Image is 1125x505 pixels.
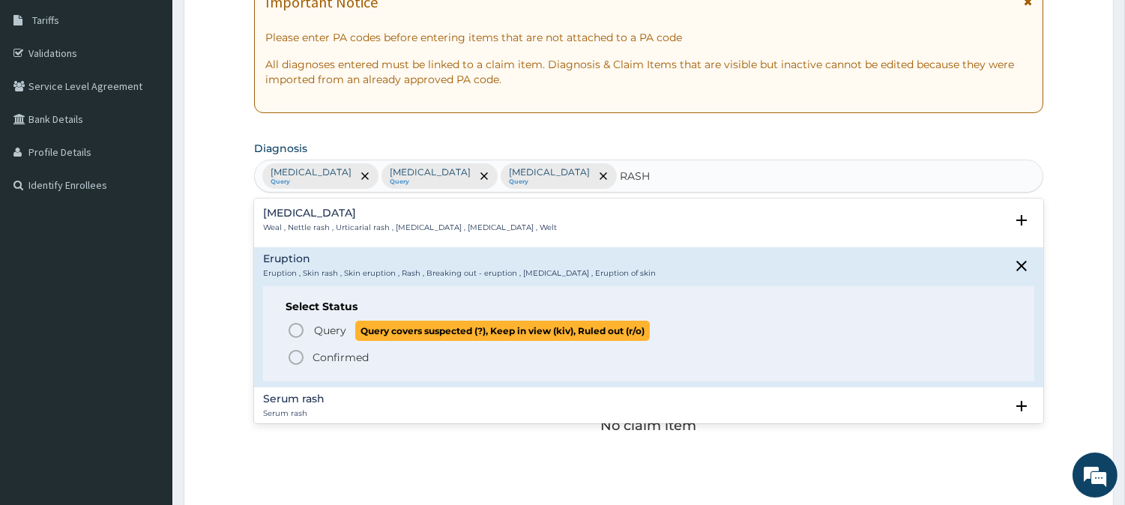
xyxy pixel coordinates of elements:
[390,178,471,186] small: Query
[28,75,61,112] img: d_794563401_company_1708531726252_794563401
[246,7,282,43] div: Minimize live chat window
[597,169,610,183] span: remove selection option
[263,208,557,219] h4: [MEDICAL_DATA]
[32,13,59,27] span: Tariffs
[254,141,307,156] label: Diagnosis
[600,418,696,433] p: No claim item
[263,253,656,264] h4: Eruption
[1013,211,1031,229] i: open select status
[355,321,650,341] span: Query covers suspected (?), Keep in view (kiv), Ruled out (r/o)
[477,169,491,183] span: remove selection option
[509,178,590,186] small: Query
[1013,397,1031,415] i: open select status
[263,268,656,279] p: Eruption , Skin rash , Skin eruption , Rash , Breaking out - eruption , [MEDICAL_DATA] , Eruption...
[390,166,471,178] p: [MEDICAL_DATA]
[358,169,372,183] span: remove selection option
[78,84,252,103] div: Chat with us now
[509,166,590,178] p: [MEDICAL_DATA]
[271,166,352,178] p: [MEDICAL_DATA]
[1013,257,1031,275] i: close select status
[87,155,207,306] span: We're online!
[314,323,346,338] span: Query
[287,321,305,339] i: status option query
[265,57,1032,87] p: All diagnoses entered must be linked to a claim item. Diagnosis & Claim Items that are visible bu...
[286,301,1012,312] h6: Select Status
[265,30,1032,45] p: Please enter PA codes before entering items that are not attached to a PA code
[263,223,557,233] p: Weal , Nettle rash , Urticarial rash , [MEDICAL_DATA] , [MEDICAL_DATA] , Welt
[263,393,325,405] h4: Serum rash
[271,178,352,186] small: Query
[263,408,325,419] p: Serum rash
[287,348,305,366] i: status option filled
[313,350,369,365] p: Confirmed
[7,342,286,394] textarea: Type your message and hit 'Enter'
